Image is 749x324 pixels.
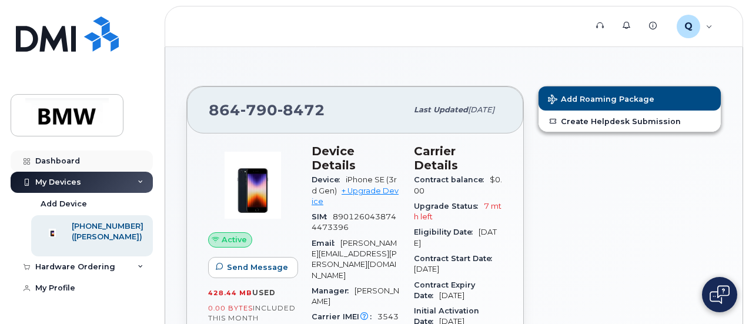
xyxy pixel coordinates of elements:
[208,304,253,312] span: 0.00 Bytes
[312,212,396,232] span: 8901260438744473396
[222,234,247,245] span: Active
[710,285,730,304] img: Open chat
[312,239,397,280] span: [PERSON_NAME][EMAIL_ADDRESS][PERSON_NAME][DOMAIN_NAME]
[414,254,498,263] span: Contract Start Date
[548,95,654,106] span: Add Roaming Package
[414,175,490,184] span: Contract balance
[414,144,502,172] h3: Carrier Details
[312,286,355,295] span: Manager
[252,288,276,297] span: used
[312,175,397,195] span: iPhone SE (3rd Gen)
[414,265,439,273] span: [DATE]
[312,286,399,306] span: [PERSON_NAME]
[218,150,288,221] img: image20231002-3703462-1angbar.jpeg
[414,175,502,195] span: $0.00
[312,175,346,184] span: Device
[277,101,325,119] span: 8472
[539,86,721,111] button: Add Roaming Package
[414,280,475,300] span: Contract Expiry Date
[312,186,399,206] a: + Upgrade Device
[414,202,484,211] span: Upgrade Status
[208,257,298,278] button: Send Message
[208,289,252,297] span: 428.44 MB
[312,212,333,221] span: SIM
[312,144,400,172] h3: Device Details
[414,105,468,114] span: Last updated
[468,105,494,114] span: [DATE]
[414,228,497,247] span: [DATE]
[227,262,288,273] span: Send Message
[209,101,325,119] span: 864
[240,101,277,119] span: 790
[439,291,464,300] span: [DATE]
[414,228,479,236] span: Eligibility Date
[312,239,340,248] span: Email
[312,312,377,321] span: Carrier IMEI
[539,111,721,132] a: Create Helpdesk Submission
